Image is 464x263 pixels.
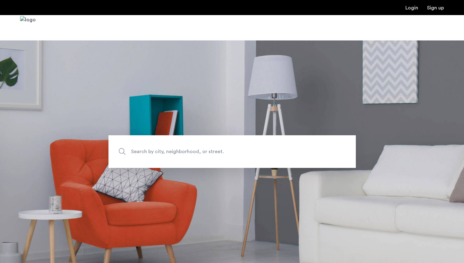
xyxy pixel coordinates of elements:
img: logo [20,16,36,40]
span: Search by city, neighborhood, or street. [131,148,304,156]
a: Registration [427,5,444,10]
input: Apartment Search [108,135,356,168]
a: Login [405,5,418,10]
a: Cazamio Logo [20,16,36,40]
